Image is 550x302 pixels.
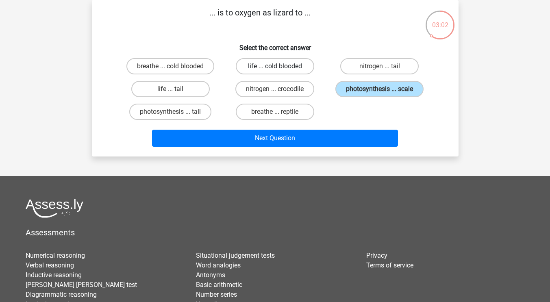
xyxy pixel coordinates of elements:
label: life ... tail [131,81,210,97]
a: Inductive reasoning [26,271,82,279]
button: Next Question [152,130,398,147]
a: Situational judgement tests [196,252,275,259]
a: Word analogies [196,261,241,269]
h5: Assessments [26,228,524,237]
label: photosynthesis ... scale [335,81,424,97]
a: Verbal reasoning [26,261,74,269]
label: breathe ... reptile [236,104,314,120]
a: Number series [196,291,237,298]
a: Basic arithmetic [196,281,242,289]
label: breathe ... cold blooded [126,58,214,74]
h6: Select the correct answer [105,37,446,52]
a: [PERSON_NAME] [PERSON_NAME] test [26,281,137,289]
a: Numerical reasoning [26,252,85,259]
label: photosynthesis ... tail [129,104,211,120]
a: Terms of service [366,261,413,269]
div: 03:02 [425,10,455,30]
p: ... is to oxygen as lizard to ... [105,7,415,31]
a: Antonyms [196,271,225,279]
label: life ... cold blooded [236,58,314,74]
a: Privacy [366,252,387,259]
label: nitrogen ... crocodile [235,81,314,97]
img: Assessly logo [26,199,83,218]
label: nitrogen ... tail [340,58,419,74]
a: Diagrammatic reasoning [26,291,97,298]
